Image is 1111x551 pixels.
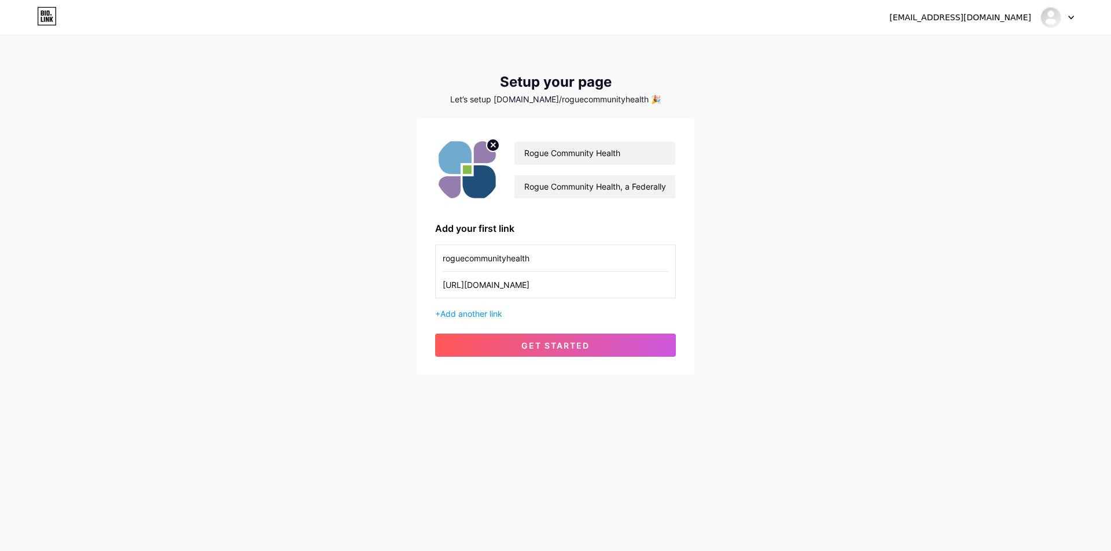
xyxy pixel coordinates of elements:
div: Add your first link [435,221,676,235]
img: roguecommunityhealth [1040,6,1062,28]
input: Your name [514,142,675,165]
div: [EMAIL_ADDRESS][DOMAIN_NAME] [889,12,1031,24]
div: Let’s setup [DOMAIN_NAME]/roguecommunityhealth 🎉 [417,95,694,104]
input: bio [514,175,675,198]
img: profile pic [435,136,500,203]
input: URL (https://instagram.com/yourname) [443,272,668,298]
span: Add another link [440,309,502,319]
span: get started [521,341,590,350]
input: Link name (My Instagram) [443,245,668,271]
div: Setup your page [417,74,694,90]
button: get started [435,334,676,357]
div: + [435,308,676,320]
